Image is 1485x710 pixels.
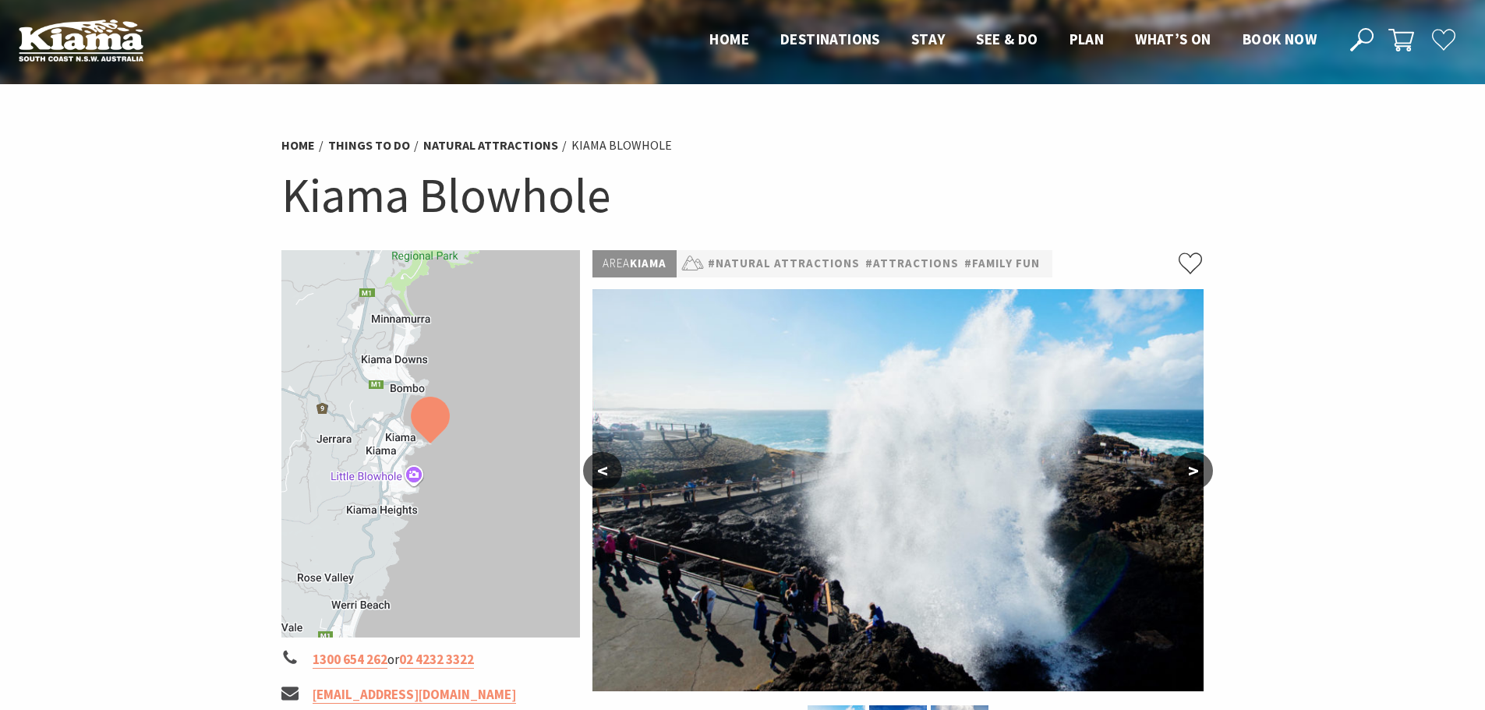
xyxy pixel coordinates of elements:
[694,27,1332,53] nav: Main Menu
[399,651,474,669] a: 02 4232 3322
[1243,30,1317,48] span: Book now
[281,137,315,154] a: Home
[281,649,581,670] li: or
[780,30,880,48] span: Destinations
[1070,30,1105,48] span: Plan
[592,250,677,277] p: Kiama
[313,686,516,704] a: [EMAIL_ADDRESS][DOMAIN_NAME]
[592,289,1204,691] img: Close up of the Kiama Blowhole
[603,256,630,270] span: Area
[281,164,1204,227] h1: Kiama Blowhole
[708,254,860,274] a: #Natural Attractions
[976,30,1038,48] span: See & Do
[313,651,387,669] a: 1300 654 262
[328,137,410,154] a: Things To Do
[583,452,622,489] button: <
[19,19,143,62] img: Kiama Logo
[571,136,672,156] li: Kiama Blowhole
[1174,452,1213,489] button: >
[423,137,558,154] a: Natural Attractions
[709,30,749,48] span: Home
[1135,30,1211,48] span: What’s On
[964,254,1040,274] a: #Family Fun
[865,254,959,274] a: #Attractions
[911,30,946,48] span: Stay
